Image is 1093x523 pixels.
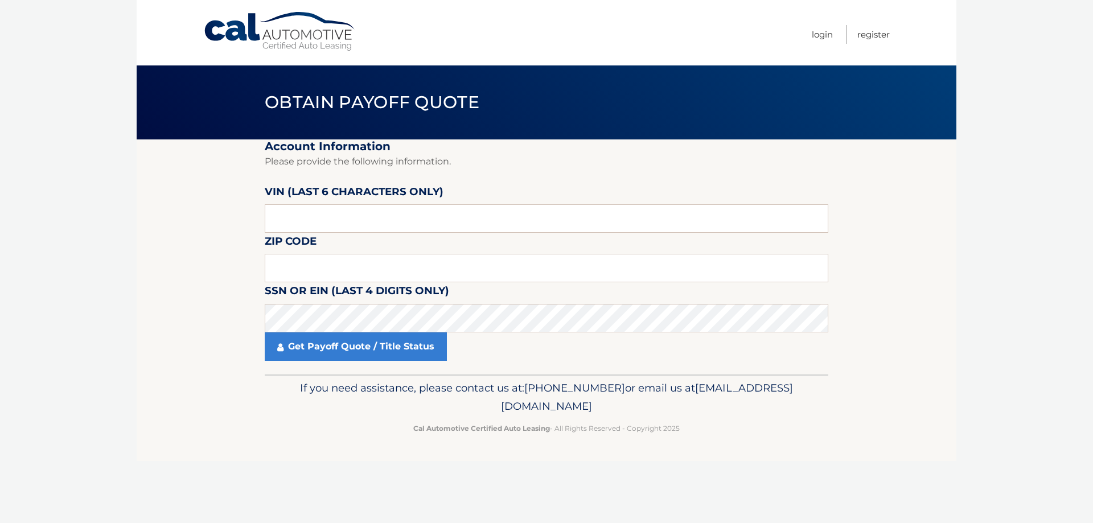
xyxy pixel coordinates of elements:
a: Login [812,25,833,44]
p: If you need assistance, please contact us at: or email us at [272,379,821,415]
span: Obtain Payoff Quote [265,92,479,113]
a: Cal Automotive [203,11,357,52]
span: [PHONE_NUMBER] [524,381,625,394]
strong: Cal Automotive Certified Auto Leasing [413,424,550,433]
label: SSN or EIN (last 4 digits only) [265,282,449,303]
a: Register [857,25,890,44]
a: Get Payoff Quote / Title Status [265,332,447,361]
p: Please provide the following information. [265,154,828,170]
p: - All Rights Reserved - Copyright 2025 [272,422,821,434]
label: VIN (last 6 characters only) [265,183,443,204]
h2: Account Information [265,139,828,154]
label: Zip Code [265,233,317,254]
